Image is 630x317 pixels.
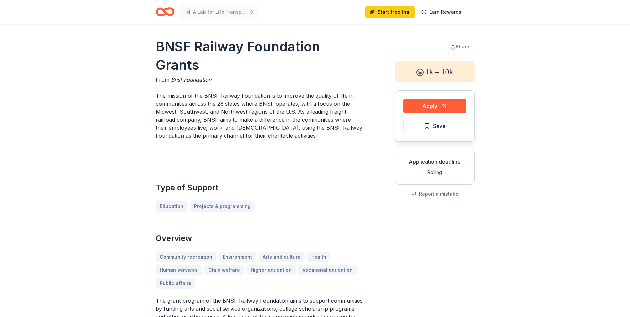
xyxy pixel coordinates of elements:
[365,6,415,18] a: Start free trial
[401,158,469,166] div: Application deadline
[445,40,475,53] button: Share
[156,76,363,84] div: From
[156,233,363,244] h2: Overview
[193,8,246,16] span: A Lab for Life Transport Van
[180,5,259,19] button: A Lab for Life Transport Van
[403,99,466,113] button: Apply
[156,182,363,193] h2: Type of Support
[403,119,466,133] button: Save
[190,201,255,212] a: Projects & programming
[401,168,469,176] div: Rolling
[417,6,465,18] a: Earn Rewards
[156,201,187,212] a: Education
[171,76,211,83] span: Bnsf Foundation
[395,61,475,82] div: 1k – 10k
[456,44,469,49] span: Share
[156,37,363,74] h1: BNSF Railway Foundation Grants
[156,92,363,140] p: The mission of the BNSF Railway Foundation is to improve the quality of life in communities acros...
[433,122,446,130] span: Save
[156,4,174,20] a: Home
[411,190,458,198] button: Report a mistake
